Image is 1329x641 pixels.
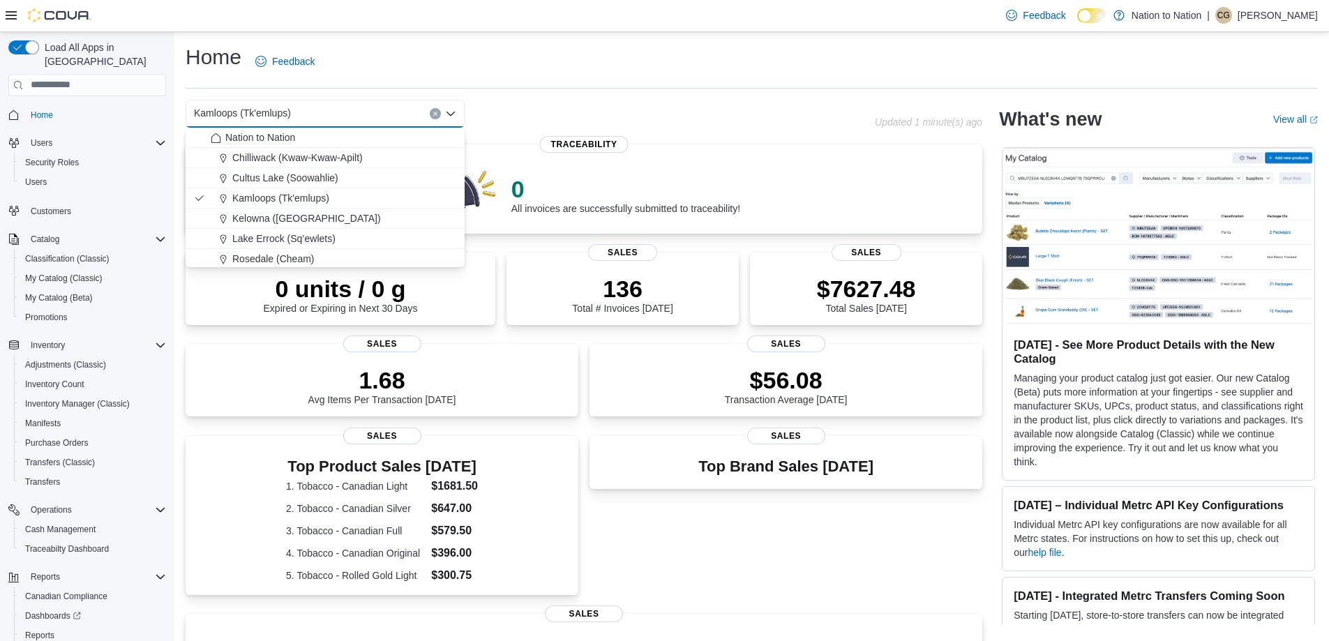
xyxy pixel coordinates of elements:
[3,133,172,153] button: Users
[572,275,673,303] p: 136
[20,541,166,557] span: Traceabilty Dashboard
[725,366,848,405] div: Transaction Average [DATE]
[20,454,166,471] span: Transfers (Classic)
[25,106,166,123] span: Home
[14,539,172,559] button: Traceabilty Dashboard
[14,153,172,172] button: Security Roles
[250,47,320,75] a: Feedback
[25,379,84,390] span: Inventory Count
[25,610,81,621] span: Dashboards
[14,269,172,288] button: My Catalog (Classic)
[25,176,47,188] span: Users
[1217,7,1230,24] span: CG
[20,541,114,557] a: Traceabilty Dashboard
[545,605,623,622] span: Sales
[25,203,77,220] a: Customers
[1014,518,1303,559] p: Individual Metrc API key configurations are now available for all Metrc states. For instructions ...
[232,151,363,165] span: Chilliwack (Kwaw-Kwaw-Apilt)
[28,8,91,22] img: Cova
[747,335,825,352] span: Sales
[20,588,113,605] a: Canadian Compliance
[431,522,478,539] dd: $579.50
[1023,8,1065,22] span: Feedback
[20,521,101,538] a: Cash Management
[511,175,740,203] p: 0
[25,630,54,641] span: Reports
[186,249,465,269] button: Rosedale (Cheam)
[875,116,982,128] p: Updated 1 minute(s) ago
[25,543,109,555] span: Traceabilty Dashboard
[25,418,61,429] span: Manifests
[3,567,172,587] button: Reports
[20,376,166,393] span: Inventory Count
[25,568,166,585] span: Reports
[232,191,329,205] span: Kamloops (Tk'emlups)
[14,433,172,453] button: Purchase Orders
[1014,589,1303,603] h3: [DATE] - Integrated Metrc Transfers Coming Soon
[25,337,166,354] span: Inventory
[31,234,59,245] span: Catalog
[431,567,478,584] dd: $300.75
[3,335,172,355] button: Inventory
[540,136,629,153] span: Traceability
[14,587,172,606] button: Canadian Compliance
[20,309,73,326] a: Promotions
[25,253,110,264] span: Classification (Classic)
[511,175,740,214] div: All invoices are successfully submitted to traceability!
[25,337,70,354] button: Inventory
[25,476,60,488] span: Transfers
[445,108,456,119] button: Close list of options
[20,154,84,171] a: Security Roles
[25,568,66,585] button: Reports
[264,275,418,314] div: Expired or Expiring in Next 30 Days
[1000,1,1071,29] a: Feedback
[20,174,166,190] span: Users
[286,568,426,582] dt: 5. Tobacco - Rolled Gold Light
[25,157,79,168] span: Security Roles
[20,309,166,326] span: Promotions
[343,428,421,444] span: Sales
[3,500,172,520] button: Operations
[1077,8,1106,23] input: Dark Mode
[3,105,172,125] button: Home
[20,395,166,412] span: Inventory Manager (Classic)
[186,128,465,391] div: Choose from the following options
[1014,338,1303,365] h3: [DATE] - See More Product Details with the New Catalog
[20,415,66,432] a: Manifests
[431,478,478,495] dd: $1681.50
[20,270,166,287] span: My Catalog (Classic)
[20,435,94,451] a: Purchase Orders
[186,188,465,209] button: Kamloops (Tk'emlups)
[14,453,172,472] button: Transfers (Classic)
[225,130,295,144] span: Nation to Nation
[31,340,65,351] span: Inventory
[14,414,172,433] button: Manifests
[25,312,68,323] span: Promotions
[31,206,71,217] span: Customers
[25,591,107,602] span: Canadian Compliance
[25,359,106,370] span: Adjustments (Classic)
[25,398,130,409] span: Inventory Manager (Classic)
[14,375,172,394] button: Inventory Count
[20,474,166,490] span: Transfers
[232,211,381,225] span: Kelowna ([GEOGRAPHIC_DATA])
[25,502,77,518] button: Operations
[20,608,166,624] span: Dashboards
[186,209,465,229] button: Kelowna ([GEOGRAPHIC_DATA])
[431,500,478,517] dd: $647.00
[232,252,315,266] span: Rosedale (Cheam)
[1273,114,1318,125] a: View allExternal link
[14,249,172,269] button: Classification (Classic)
[817,275,916,314] div: Total Sales [DATE]
[817,275,916,303] p: $7627.48
[25,135,58,151] button: Users
[20,154,166,171] span: Security Roles
[25,524,96,535] span: Cash Management
[186,229,465,249] button: Lake Errock (Sq’ewlets)
[25,273,103,284] span: My Catalog (Classic)
[572,275,673,314] div: Total # Invoices [DATE]
[3,200,172,220] button: Customers
[1014,371,1303,469] p: Managing your product catalog just got easier. Our new Catalog (Beta) puts more information at yo...
[25,457,95,468] span: Transfers (Classic)
[286,546,426,560] dt: 4. Tobacco - Canadian Original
